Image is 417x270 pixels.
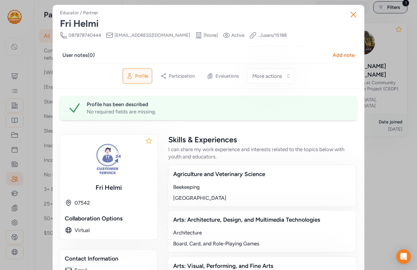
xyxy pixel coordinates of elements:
div: Educator / Partner [60,10,98,16]
span: Evaluations [216,73,239,79]
img: uTqCXufmSQ6zr20Ynwih [89,140,128,178]
span: More actions [252,72,282,80]
span: Active [231,32,244,38]
div: Board, Card, and Role-Playing Games [173,240,351,247]
div: Add note [333,51,355,59]
div: Virtual [75,227,152,234]
div: Fri Helmi [60,18,357,29]
div: 07542 [75,199,152,206]
span: [None] [204,32,218,38]
div: Collaboration Options [65,214,152,223]
div: [GEOGRAPHIC_DATA] [173,194,351,202]
div: No required fields are missing. [87,108,350,115]
div: Profile has been described [87,101,350,108]
div: Fri Helmi [65,183,152,192]
span: Participation [169,73,195,79]
div: Contact Information [65,254,152,263]
div: I can share my work experience and interests related to the topics below with youth and educators. [168,146,356,160]
div: Open Intercom Messenger [396,249,411,264]
a: .../users/15188 [258,32,287,38]
div: Skills & Experiences [168,135,356,144]
span: [EMAIL_ADDRESS][DOMAIN_NAME] [114,32,190,38]
div: User notes ( 0 ) [62,51,95,59]
span: Profile [135,73,148,79]
button: More actions [247,68,294,84]
div: Beekeeping [173,183,351,191]
div: Agriculture and Veterinary Science [173,170,351,178]
div: Architecture [173,229,351,236]
span: 087878740444 [68,32,101,38]
div: Arts: Architecture, Design, and Multimedia Technologies [173,216,351,224]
